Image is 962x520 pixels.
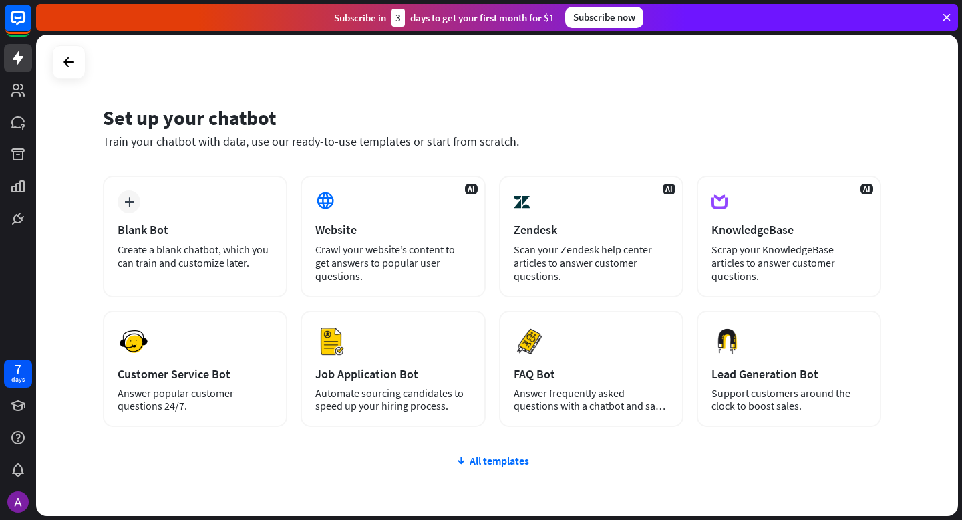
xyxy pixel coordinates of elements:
div: days [11,375,25,384]
a: 7 days [4,360,32,388]
div: Subscribe in days to get your first month for $1 [334,9,554,27]
div: Subscribe now [565,7,643,28]
div: 3 [391,9,405,27]
div: 7 [15,363,21,375]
